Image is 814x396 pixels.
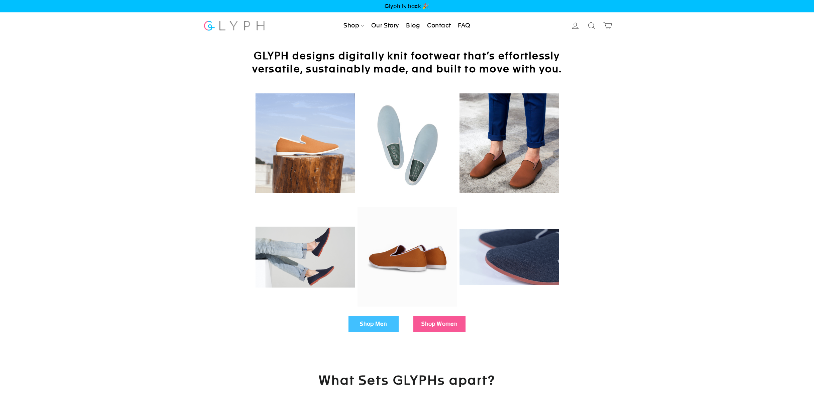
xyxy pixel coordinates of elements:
a: Contact [424,18,454,33]
a: Our Story [369,18,402,33]
img: Glyph [203,17,266,34]
a: FAQ [455,18,473,33]
a: Shop [341,18,367,33]
iframe: Glyph - Referral program [805,169,814,227]
a: Shop Men [348,316,399,332]
a: Shop Women [413,316,466,332]
ul: Primary [341,18,473,33]
h2: GLYPH designs digitally knit footwear that’s effortlessly versatile, sustainably made, and built ... [240,49,574,75]
a: Blog [403,18,423,33]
